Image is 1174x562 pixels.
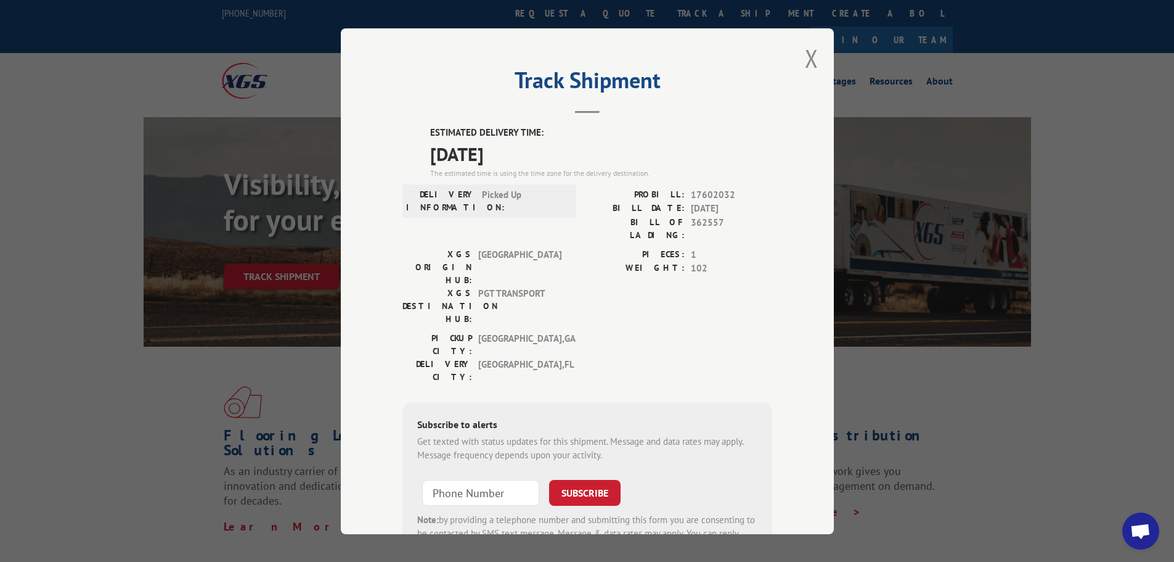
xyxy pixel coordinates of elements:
[402,331,472,357] label: PICKUP CITY:
[482,188,565,213] span: Picked Up
[417,513,757,555] div: by providing a telephone number and submitting this form you are consenting to be contacted by SM...
[478,331,561,357] span: [GEOGRAPHIC_DATA] , GA
[478,247,561,286] span: [GEOGRAPHIC_DATA]
[587,247,685,262] label: PIECES:
[587,262,685,276] label: WEIGHT:
[1122,513,1159,550] a: Open chat
[587,188,685,202] label: PROBILL:
[402,72,772,95] h2: Track Shipment
[478,357,561,383] span: [GEOGRAPHIC_DATA] , FL
[691,202,772,216] span: [DATE]
[430,139,772,167] span: [DATE]
[417,513,439,525] strong: Note:
[691,188,772,202] span: 17602032
[691,215,772,241] span: 362557
[805,42,818,75] button: Close modal
[691,247,772,262] span: 1
[406,188,476,213] label: DELIVERY INFORMATION:
[417,434,757,462] div: Get texted with status updates for this shipment. Message and data rates may apply. Message frequ...
[430,167,772,178] div: The estimated time is using the time zone for the delivery destination.
[691,262,772,276] span: 102
[430,126,772,140] label: ESTIMATED DELIVERY TIME:
[549,479,621,505] button: SUBSCRIBE
[478,286,561,325] span: PGT TRANSPORT
[402,357,472,383] label: DELIVERY CITY:
[422,479,539,505] input: Phone Number
[417,416,757,434] div: Subscribe to alerts
[587,202,685,216] label: BILL DATE:
[402,247,472,286] label: XGS ORIGIN HUB:
[402,286,472,325] label: XGS DESTINATION HUB:
[587,215,685,241] label: BILL OF LADING:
